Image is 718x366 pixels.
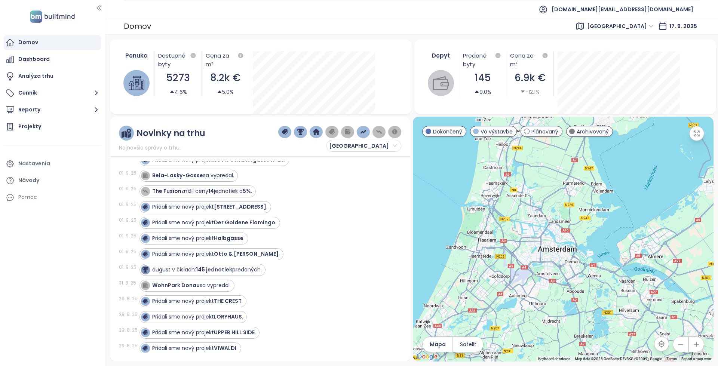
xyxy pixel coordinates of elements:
[344,129,351,135] img: wallet-dark-grey.png
[474,88,491,96] div: 9.0%
[4,119,101,134] a: Projekty
[142,330,148,335] img: icon
[119,170,138,176] div: 01. 9. 25
[214,219,275,226] strong: Der Goldene Flamingo
[136,129,205,138] div: Novinky na trhu
[453,337,483,352] button: Satelit
[119,264,138,271] div: 01. 9. 25
[577,127,609,136] span: Archivovaný
[152,234,245,242] div: Pridali sme nový projekt .
[360,129,367,135] img: price-increases.png
[142,267,148,272] img: icon
[119,144,181,152] span: Najnovšie správy o trhu.
[208,187,214,195] strong: 14
[152,172,234,179] div: sa vypredal.
[329,140,397,151] span: Vienna
[214,344,236,352] strong: VIWALDI
[214,313,242,320] strong: LORYHAUS
[129,75,144,91] img: house
[206,70,245,86] div: 8.2k €
[214,203,266,210] strong: [STREET_ADDRESS]
[4,35,101,50] a: Domov
[119,217,138,224] div: 01. 9. 25
[474,89,479,94] span: caret-up
[4,156,101,171] a: Nastavenia
[463,51,503,68] div: Predané byty
[214,234,243,242] strong: Halbgasse
[427,51,455,60] div: Dopyt
[122,129,131,138] img: ruler
[142,283,148,288] img: icon
[681,357,711,361] a: Report a map error
[217,88,234,96] div: 5.0%
[282,129,288,135] img: price-tag-dark-blue.png
[415,352,439,362] img: Google
[430,340,446,348] span: Mapa
[4,52,101,67] a: Dashboard
[119,327,138,333] div: 29. 8. 25
[206,51,236,68] div: Cena za m²
[313,129,320,135] img: home-dark-blue.png
[119,201,138,208] div: 01. 9. 25
[18,71,53,81] div: Analýza trhu
[142,173,148,178] img: icon
[169,89,175,94] span: caret-up
[575,357,662,361] span: Map data ©2025 GeoBasis-DE/BKG (©2009), Google
[392,129,398,135] img: information-circle.png
[520,88,540,96] div: -12.1%
[18,122,41,131] div: Projekty
[119,233,138,239] div: 01. 9. 25
[152,219,276,227] div: Pridali sme nový projekt .
[152,282,231,289] div: sa vypredal.
[142,236,148,241] img: icon
[460,340,476,348] span: Satelit
[158,70,198,86] div: 5273
[666,357,677,361] a: Terms (opens in new tab)
[169,88,187,96] div: 4.6%
[196,266,232,273] strong: 145 jednotiek
[243,187,251,195] strong: 5%
[433,75,449,91] img: wallet
[152,187,181,195] strong: The Fusion
[18,193,37,202] div: Pomoc
[152,313,243,321] div: Pridali sme nový projekt .
[214,329,255,336] strong: UPPER HILL SIDE
[4,69,101,84] a: Analýza trhu
[119,311,138,318] div: 29. 8. 25
[18,38,38,47] div: Domov
[152,172,203,179] strong: Bela-Lasky-Gasse
[142,314,148,319] img: icon
[18,55,50,64] div: Dashboard
[142,345,148,351] img: icon
[18,159,50,168] div: Nastavenia
[538,356,570,362] button: Keyboard shortcuts
[520,89,525,94] span: caret-down
[329,129,335,135] img: price-tag-grey.png
[158,51,198,68] div: Dostupné byty
[152,344,237,352] div: Pridali sme nový projekt .
[142,188,148,194] img: icon
[463,70,503,86] div: 145
[119,295,138,302] div: 29. 8. 25
[510,70,550,86] div: 6.9k €
[152,282,200,289] strong: WohnPark Donau
[433,127,462,136] span: Dokončený
[217,89,222,94] span: caret-up
[142,251,148,256] img: icon
[152,250,280,258] div: Pridali sme nový projekt .
[142,220,148,225] img: icon
[119,185,138,192] div: 01. 9. 25
[4,190,101,205] div: Pomoc
[28,9,77,24] img: logo
[376,129,383,135] img: price-decreases.png
[587,21,654,32] span: Vienna
[119,342,138,349] div: 29. 8. 25
[297,129,304,135] img: trophy-dark-blue.png
[481,127,513,136] span: Vo výstavbe
[531,127,558,136] span: Plánovaný
[119,248,138,255] div: 01. 9. 25
[123,51,151,60] div: Ponuka
[423,337,452,352] button: Mapa
[4,102,101,117] button: Reporty
[552,0,693,18] span: [DOMAIN_NAME][EMAIL_ADDRESS][DOMAIN_NAME]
